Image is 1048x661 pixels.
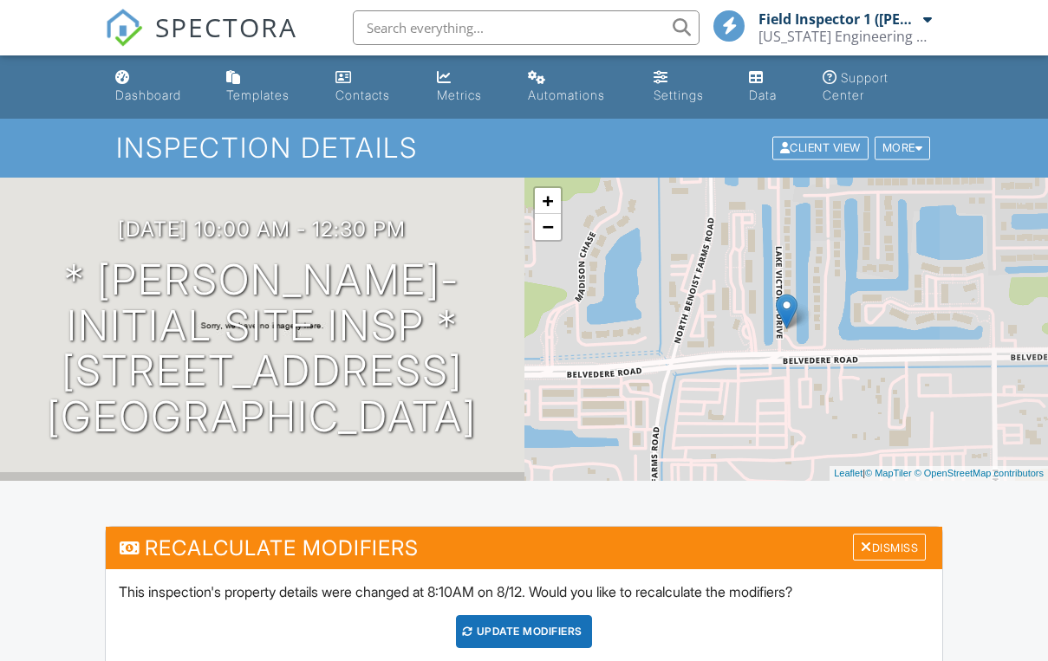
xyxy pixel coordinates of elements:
[749,87,777,102] div: Data
[118,217,406,241] h3: [DATE] 10:00 am - 12:30 pm
[155,9,297,45] span: SPECTORA
[915,468,1044,478] a: © OpenStreetMap contributors
[106,527,942,569] h3: Recalculate Modifiers
[329,62,416,112] a: Contacts
[353,10,700,45] input: Search everything...
[758,28,932,45] div: Florida Engineering LLC
[28,257,497,440] h1: * [PERSON_NAME]- Initial Site Insp * [STREET_ADDRESS] [GEOGRAPHIC_DATA]
[816,62,940,112] a: Support Center
[535,188,561,214] a: Zoom in
[834,468,862,478] a: Leaflet
[108,62,205,112] a: Dashboard
[771,140,873,153] a: Client View
[647,62,728,112] a: Settings
[115,87,181,102] div: Dashboard
[535,214,561,240] a: Zoom out
[742,62,802,112] a: Data
[430,62,507,112] a: Metrics
[437,87,482,102] div: Metrics
[758,10,919,28] div: Field Inspector 1 ([PERSON_NAME])
[875,137,931,160] div: More
[116,133,933,163] h1: Inspection Details
[456,615,592,648] div: UPDATE Modifiers
[226,87,290,102] div: Templates
[335,87,390,102] div: Contacts
[853,534,926,561] div: Dismiss
[219,62,314,112] a: Templates
[528,87,605,102] div: Automations
[865,468,912,478] a: © MapTiler
[654,87,704,102] div: Settings
[105,9,143,47] img: The Best Home Inspection Software - Spectora
[823,70,889,102] div: Support Center
[521,62,633,112] a: Automations (Basic)
[830,466,1048,481] div: |
[105,23,297,60] a: SPECTORA
[772,137,869,160] div: Client View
